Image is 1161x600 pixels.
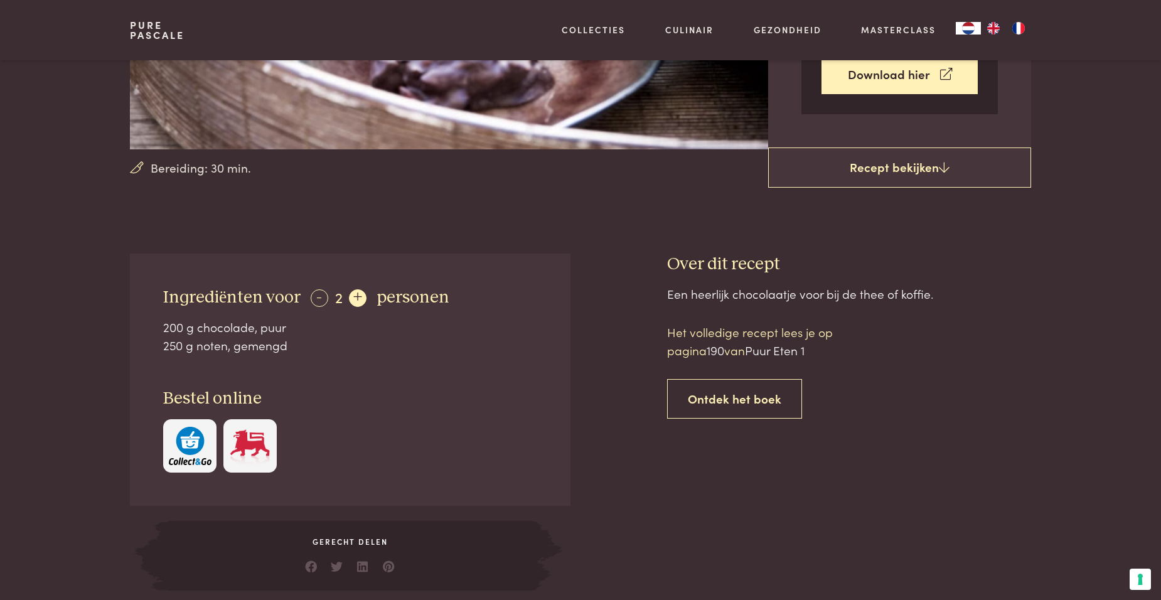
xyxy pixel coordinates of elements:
[349,289,366,307] div: +
[981,22,1031,35] ul: Language list
[163,388,537,410] h3: Bestel online
[745,341,805,358] span: Puur Eten 1
[981,22,1006,35] a: EN
[163,318,537,336] div: 200 g chocolade, puur
[163,336,537,355] div: 250 g noten, gemengd
[163,289,301,306] span: Ingrediënten voor
[956,22,981,35] div: Language
[956,22,981,35] a: NL
[130,20,185,40] a: PurePascale
[956,22,1031,35] aside: Language selected: Nederlands
[667,323,880,359] p: Het volledige recept lees je op pagina van
[707,341,724,358] span: 190
[151,159,251,177] span: Bereiding: 30 min.
[754,23,821,36] a: Gezondheid
[667,285,1031,303] div: Een heerlijk chocolaatje voor bij de thee of koffie.
[311,289,328,307] div: -
[667,379,802,419] a: Ontdek het boek
[562,23,625,36] a: Collecties
[768,147,1031,188] a: Recept bekijken
[1006,22,1031,35] a: FR
[377,289,449,306] span: personen
[169,427,211,465] img: c308188babc36a3a401bcb5cb7e020f4d5ab42f7cacd8327e500463a43eeb86c.svg
[861,23,936,36] a: Masterclass
[335,286,343,307] span: 2
[667,254,1031,276] h3: Over dit recept
[1130,569,1151,590] button: Uw voorkeuren voor toestemming voor trackingtechnologieën
[169,536,532,547] span: Gerecht delen
[228,427,271,465] img: Delhaize
[821,55,978,94] a: Download hier
[665,23,714,36] a: Culinair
